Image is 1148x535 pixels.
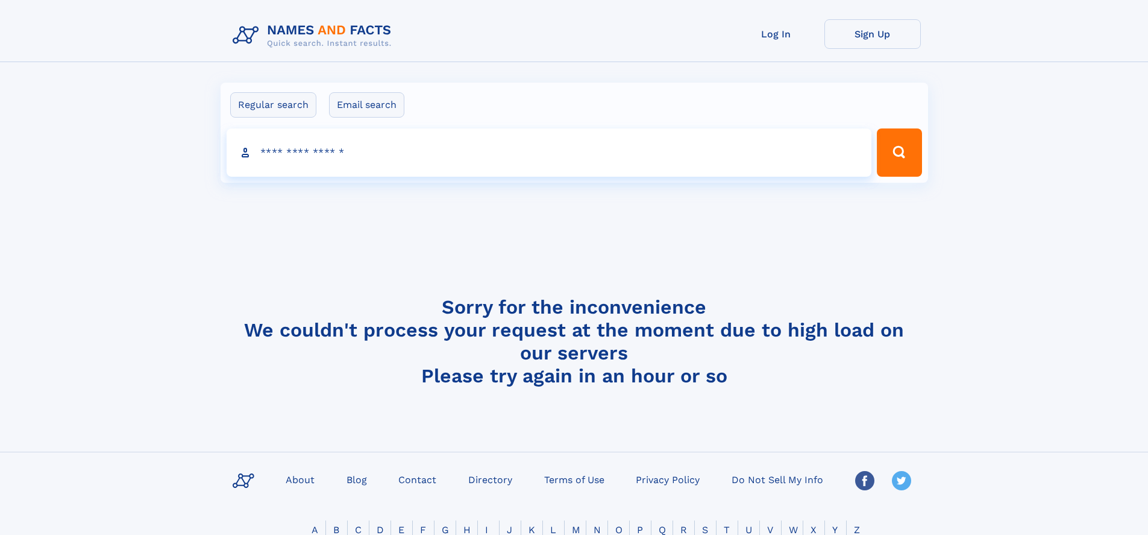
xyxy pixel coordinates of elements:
img: Twitter [892,471,911,490]
img: Logo Names and Facts [228,19,401,52]
a: Do Not Sell My Info [727,470,828,488]
a: Terms of Use [539,470,609,488]
a: Privacy Policy [631,470,704,488]
a: Directory [463,470,517,488]
h4: Sorry for the inconvenience We couldn't process your request at the moment due to high load on ou... [228,296,921,387]
input: search input [227,128,872,177]
button: Search Button [877,128,921,177]
label: Regular search [230,92,316,118]
a: Blog [342,470,372,488]
a: About [281,470,319,488]
img: Facebook [855,471,874,490]
a: Contact [394,470,441,488]
label: Email search [329,92,404,118]
a: Log In [728,19,824,49]
a: Sign Up [824,19,921,49]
